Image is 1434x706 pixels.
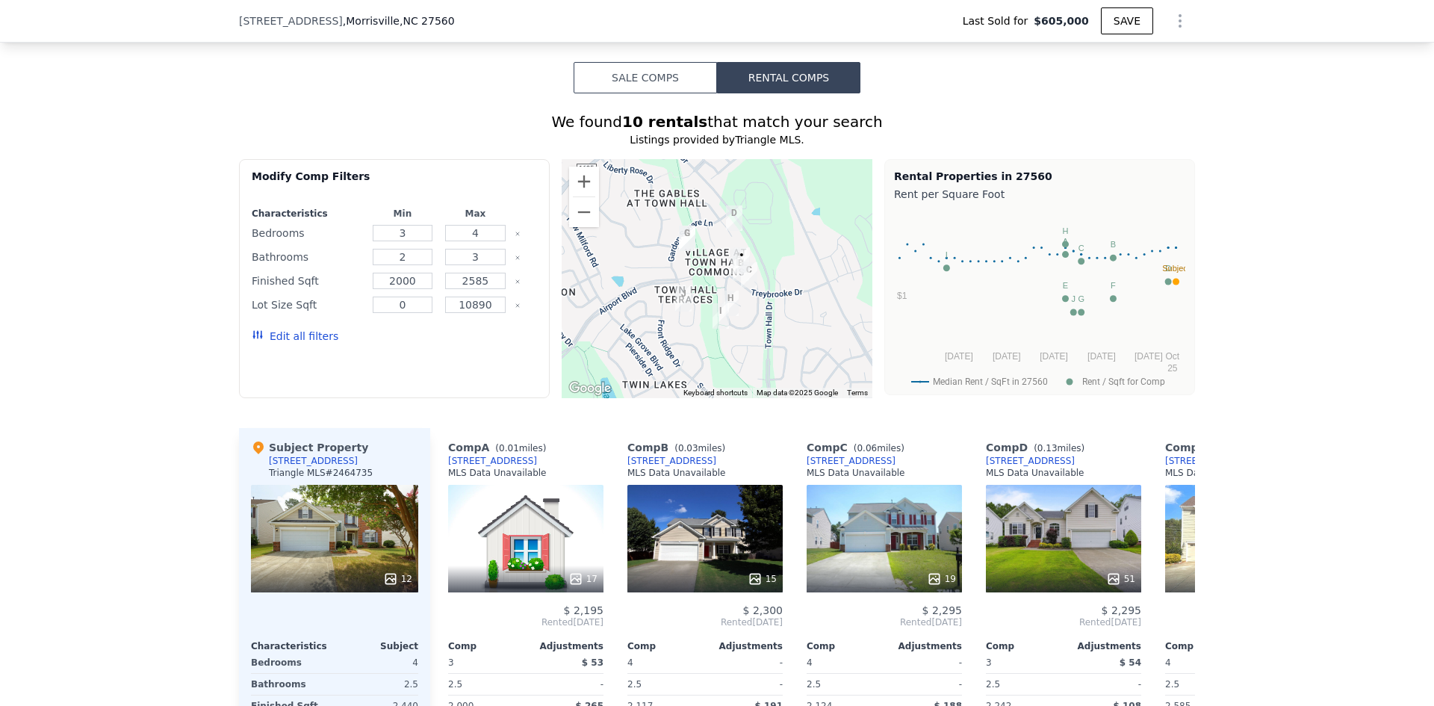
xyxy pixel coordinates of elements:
[986,657,992,668] span: 3
[251,640,335,652] div: Characteristics
[343,13,455,28] span: , Morrisville
[807,616,962,628] span: Rented [DATE]
[1072,294,1076,303] text: J
[848,443,910,453] span: ( miles)
[448,657,454,668] span: 3
[252,223,363,244] div: Bedrooms
[269,467,373,479] div: Triangle MLS # 2464735
[448,455,537,467] a: [STREET_ADDRESS]
[622,113,707,131] strong: 10 rentals
[568,572,597,586] div: 17
[922,604,962,616] span: $ 2,295
[807,674,881,695] div: 2.5
[933,377,1048,387] text: Median Rent / SqFt in 27560
[1102,604,1141,616] span: $ 2,295
[708,674,783,695] div: -
[887,652,962,673] div: -
[986,674,1061,695] div: 2.5
[383,572,412,586] div: 12
[1040,351,1068,362] text: [DATE]
[1087,351,1116,362] text: [DATE]
[705,640,783,652] div: Adjustments
[1162,264,1190,273] text: Subject
[1120,657,1141,668] span: $ 54
[986,616,1141,628] span: Rented [DATE]
[807,640,884,652] div: Comp
[1067,674,1141,695] div: -
[720,199,748,237] div: 107 Governors House Dr
[857,443,877,453] span: 0.06
[1028,443,1090,453] span: ( miles)
[1078,244,1084,253] text: C
[1078,294,1084,303] text: G
[338,652,418,673] div: 4
[1064,640,1141,652] div: Adjustments
[897,291,907,301] text: $1
[627,674,702,695] div: 2.5
[1165,440,1268,455] div: Comp E
[716,285,745,322] div: 302 Trolley Car Way
[894,184,1185,205] div: Rent per Square Foot
[627,657,633,668] span: 4
[807,455,896,467] a: [STREET_ADDRESS]
[338,674,418,695] div: 2.5
[251,440,368,455] div: Subject Property
[717,62,860,93] button: Rental Comps
[1166,351,1180,362] text: Oct
[1063,226,1069,235] text: H
[627,616,783,628] span: Rented [DATE]
[251,674,332,695] div: Bathrooms
[239,111,1195,132] div: We found that match your search
[448,674,523,695] div: 2.5
[1111,281,1116,290] text: F
[564,604,603,616] span: $ 2,195
[1082,377,1165,387] text: Rent / Sqft for Comp
[986,440,1090,455] div: Comp D
[807,657,813,668] span: 4
[847,388,868,397] a: Terms (opens in new tab)
[252,208,363,220] div: Characteristics
[252,247,363,267] div: Bathrooms
[515,279,521,285] button: Clear
[565,379,615,398] a: Open this area in Google Maps (opens a new window)
[724,243,753,280] div: 504 Trolley Car Way
[757,388,838,397] span: Map data ©2025 Google
[1111,240,1116,249] text: B
[986,455,1075,467] a: [STREET_ADDRESS]
[743,604,783,616] span: $ 2,300
[1063,237,1069,246] text: A
[668,443,731,453] span: ( miles)
[569,167,599,196] button: Zoom in
[569,197,599,227] button: Zoom out
[887,674,962,695] div: -
[239,132,1195,147] div: Listings provided by Triangle MLS .
[993,351,1021,362] text: [DATE]
[582,657,603,668] span: $ 53
[448,467,547,479] div: MLS Data Unavailable
[1165,657,1171,668] span: 4
[986,640,1064,652] div: Comp
[894,205,1185,391] svg: A chart.
[252,169,537,196] div: Modify Comp Filters
[448,440,552,455] div: Comp A
[627,455,716,467] a: [STREET_ADDRESS]
[565,379,615,398] img: Google
[1063,281,1068,290] text: E
[946,250,948,259] text: I
[1165,640,1243,652] div: Comp
[269,455,358,467] div: [STREET_ADDRESS]
[499,443,519,453] span: 0.01
[627,440,731,455] div: Comp B
[574,62,717,93] button: Sale Comps
[448,616,603,628] span: Rented [DATE]
[807,440,910,455] div: Comp C
[335,640,418,652] div: Subject
[1135,351,1163,362] text: [DATE]
[669,280,698,318] div: 709 Garden Square Lane
[1165,467,1264,479] div: MLS Data Unavailable
[884,640,962,652] div: Adjustments
[1101,7,1153,34] button: SAVE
